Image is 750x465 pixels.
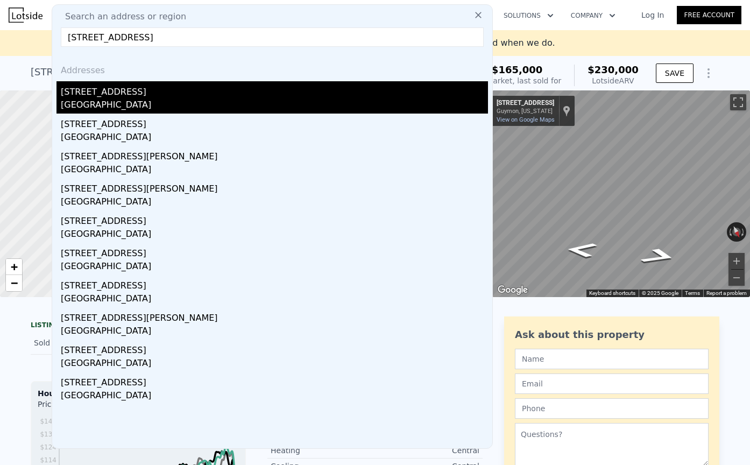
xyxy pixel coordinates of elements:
span: $165,000 [492,64,543,75]
path: Go Northwest, Sunset Dr [625,244,693,269]
div: [GEOGRAPHIC_DATA] [61,163,488,178]
button: Keyboard shortcuts [589,290,635,297]
div: [GEOGRAPHIC_DATA] [61,260,488,275]
a: Report a problem [706,290,747,296]
div: [GEOGRAPHIC_DATA] [61,228,488,243]
div: [GEOGRAPHIC_DATA] [61,357,488,372]
span: + [11,260,18,273]
tspan: $124 [40,443,56,451]
div: [STREET_ADDRESS][PERSON_NAME] [61,178,488,195]
div: Central [375,445,479,456]
div: [STREET_ADDRESS] [497,99,554,108]
button: Show Options [698,62,719,84]
div: [STREET_ADDRESS] , [PERSON_NAME] , OK 73942 [31,65,267,80]
button: SAVE [656,64,694,83]
button: Zoom out [728,270,745,286]
span: − [11,276,18,290]
span: © 2025 Google [642,290,678,296]
div: Sold [34,336,130,350]
div: [GEOGRAPHIC_DATA] [61,325,488,340]
div: [STREET_ADDRESS] [61,340,488,357]
div: Lotside ARV [588,75,639,86]
div: [STREET_ADDRESS] [61,81,488,98]
a: Free Account [677,6,741,24]
button: Solutions [495,6,562,25]
input: Enter an address, city, region, neighborhood or zip code [61,27,484,47]
div: Addresses [56,55,488,81]
div: Guymon, [US_STATE] [497,108,554,115]
a: Terms (opens in new tab) [685,290,700,296]
div: [STREET_ADDRESS] [61,210,488,228]
tspan: $144 [40,418,56,425]
div: [GEOGRAPHIC_DATA] [61,292,488,307]
input: Name [515,349,709,369]
a: Log In [628,10,677,20]
path: Go Southeast, Sunset Dr [553,238,610,261]
button: Rotate counterclockwise [727,222,733,242]
a: Open this area in Google Maps (opens a new window) [495,283,530,297]
span: $230,000 [588,64,639,75]
a: Zoom in [6,259,22,275]
div: Off Market, last sold for [473,75,561,86]
div: Price per Square Foot [38,399,138,416]
div: Ask about this property [515,327,709,342]
div: [GEOGRAPHIC_DATA] [61,98,488,114]
div: Houses Median Sale [38,388,239,399]
div: Street View [492,90,750,297]
a: Show location on map [563,105,570,117]
div: [STREET_ADDRESS][PERSON_NAME] [61,146,488,163]
a: Zoom out [6,275,22,291]
div: Map [492,90,750,297]
div: [STREET_ADDRESS] [61,243,488,260]
tspan: $114 [40,456,56,464]
div: [STREET_ADDRESS] [61,114,488,131]
img: Google [495,283,530,297]
div: [STREET_ADDRESS][PERSON_NAME] [61,307,488,325]
tspan: $134 [40,431,56,438]
div: [STREET_ADDRESS] [61,275,488,292]
button: Company [562,6,624,25]
button: Reset the view [728,222,745,243]
div: [GEOGRAPHIC_DATA] [61,195,488,210]
button: Toggle fullscreen view [730,94,746,110]
input: Email [515,374,709,394]
div: Heating [271,445,375,456]
div: [GEOGRAPHIC_DATA] [61,131,488,146]
input: Phone [515,398,709,419]
img: Lotside [9,8,43,23]
div: LISTING & SALE HISTORY [31,321,246,332]
span: Search an address or region [56,10,186,23]
button: Rotate clockwise [741,222,747,242]
div: [STREET_ADDRESS] [61,372,488,389]
a: View on Google Maps [497,116,555,123]
div: [GEOGRAPHIC_DATA] [61,389,488,404]
button: Zoom in [728,253,745,269]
